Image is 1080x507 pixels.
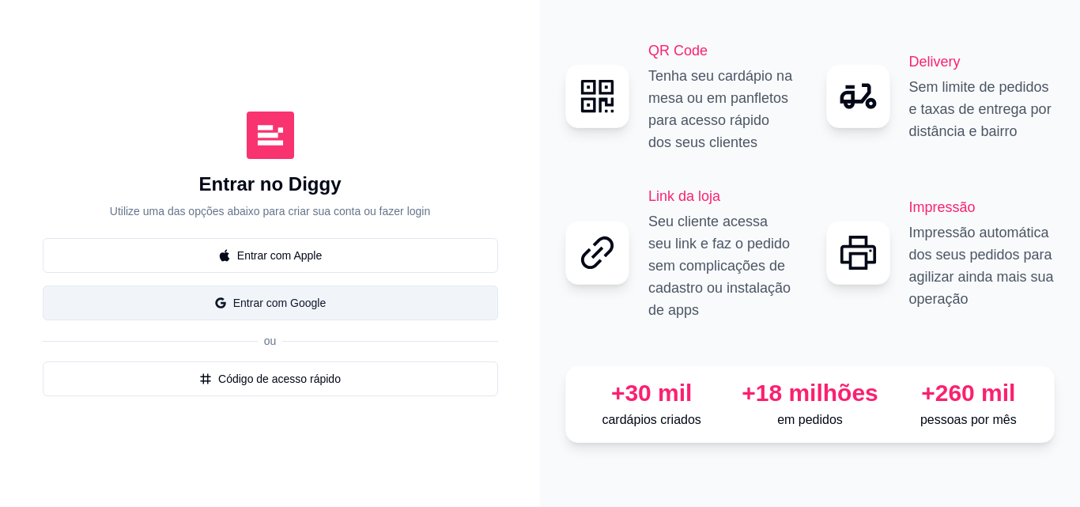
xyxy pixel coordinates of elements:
[648,210,795,321] p: Seu cliente acessa seu link e faz o pedido sem complicações de cadastro ou instalação de apps
[896,379,1041,407] div: +260 mil
[110,203,430,219] p: Utilize uma das opções abaixo para criar sua conta ou fazer login
[43,238,498,273] button: appleEntrar com Apple
[218,249,231,262] span: apple
[199,373,212,385] span: number
[909,221,1055,310] p: Impressão automática dos seus pedidos para agilizar ainda mais sua operação
[43,361,498,396] button: numberCódigo de acesso rápido
[579,411,724,429] p: cardápios criados
[896,411,1041,429] p: pessoas por mês
[648,185,795,207] h2: Link da loja
[648,40,795,62] h2: QR Code
[43,286,498,320] button: googleEntrar com Google
[198,172,341,197] h1: Entrar no Diggy
[737,411,882,429] p: em pedidos
[258,335,283,347] span: ou
[648,65,795,153] p: Tenha seu cardápio na mesa ou em panfletos para acesso rápido dos seus clientes
[909,51,1055,73] h2: Delivery
[247,112,294,159] img: Diggy
[579,379,724,407] div: +30 mil
[737,379,882,407] div: +18 milhões
[909,76,1055,142] p: Sem limite de pedidos e taxas de entrega por distância e bairro
[214,297,227,309] span: google
[909,196,1055,218] h2: Impressão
